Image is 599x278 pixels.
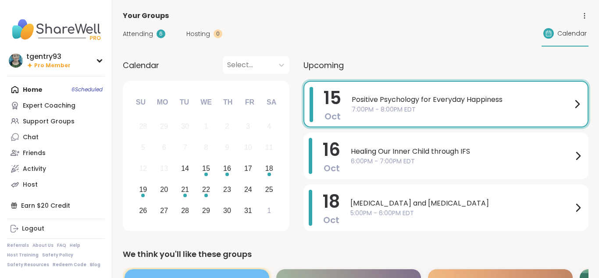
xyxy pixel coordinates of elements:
[132,116,279,221] div: month 2025-10
[139,205,147,217] div: 26
[23,133,39,142] div: Chat
[42,252,73,258] a: Safety Policy
[260,180,278,199] div: Choose Saturday, October 25th, 2025
[218,138,237,157] div: Not available Thursday, October 9th, 2025
[155,138,174,157] div: Not available Monday, October 6th, 2025
[186,29,210,39] span: Hosting
[160,162,168,174] div: 13
[181,205,189,217] div: 28
[123,29,153,39] span: Attending
[557,29,587,38] span: Calendar
[225,120,229,132] div: 2
[225,141,229,153] div: 9
[34,62,71,69] span: Pro Member
[324,86,341,110] span: 15
[218,201,237,220] div: Choose Thursday, October 30th, 2025
[7,198,105,213] div: Earn $20 Credit
[197,201,216,220] div: Choose Wednesday, October 29th, 2025
[162,141,166,153] div: 6
[239,117,257,136] div: Not available Friday, October 3rd, 2025
[204,120,208,132] div: 1
[218,93,238,112] div: Th
[155,159,174,178] div: Not available Monday, October 13th, 2025
[134,201,153,220] div: Choose Sunday, October 26th, 2025
[176,201,195,220] div: Choose Tuesday, October 28th, 2025
[267,205,271,217] div: 1
[155,201,174,220] div: Choose Monday, October 27th, 2025
[176,180,195,199] div: Choose Tuesday, October 21st, 2025
[223,205,231,217] div: 30
[53,262,86,268] a: Redeem Code
[176,117,195,136] div: Not available Tuesday, September 30th, 2025
[197,159,216,178] div: Choose Wednesday, October 15th, 2025
[139,120,147,132] div: 28
[260,138,278,157] div: Not available Saturday, October 11th, 2025
[23,117,75,126] div: Support Groups
[134,180,153,199] div: Choose Sunday, October 19th, 2025
[218,180,237,199] div: Choose Thursday, October 23rd, 2025
[265,141,273,153] div: 11
[183,141,187,153] div: 7
[324,110,341,123] span: Oct
[175,93,194,112] div: Tu
[351,157,573,166] span: 6:00PM - 7:00PM EDT
[160,184,168,195] div: 20
[260,159,278,178] div: Choose Saturday, October 18th, 2025
[239,180,257,199] div: Choose Friday, October 24th, 2025
[7,113,105,129] a: Support Groups
[324,162,340,174] span: Oct
[323,214,339,226] span: Oct
[202,162,210,174] div: 15
[134,138,153,157] div: Not available Sunday, October 5th, 2025
[303,59,344,71] span: Upcoming
[350,198,573,209] span: [MEDICAL_DATA] and [MEDICAL_DATA]
[244,184,252,195] div: 24
[181,184,189,195] div: 21
[123,11,169,21] span: Your Groups
[7,161,105,177] a: Activity
[239,159,257,178] div: Choose Friday, October 17th, 2025
[352,94,572,105] span: Positive Psychology for Everyday Happiness
[90,262,100,268] a: Blog
[181,120,189,132] div: 30
[244,141,252,153] div: 10
[7,221,105,237] a: Logout
[239,201,257,220] div: Choose Friday, October 31st, 2025
[176,138,195,157] div: Not available Tuesday, October 7th, 2025
[218,159,237,178] div: Choose Thursday, October 16th, 2025
[265,184,273,195] div: 25
[262,93,281,112] div: Sa
[155,180,174,199] div: Choose Monday, October 20th, 2025
[7,177,105,192] a: Host
[139,162,147,174] div: 12
[204,141,208,153] div: 8
[134,159,153,178] div: Not available Sunday, October 12th, 2025
[32,242,53,249] a: About Us
[139,184,147,195] div: 19
[202,205,210,217] div: 29
[214,29,222,38] div: 0
[7,262,49,268] a: Safety Resources
[197,180,216,199] div: Choose Wednesday, October 22nd, 2025
[202,184,210,195] div: 22
[123,248,588,260] div: We think you'll like these groups
[23,181,38,189] div: Host
[351,146,573,157] span: Healing Our Inner Child through IFS
[7,252,39,258] a: Host Training
[134,117,153,136] div: Not available Sunday, September 28th, 2025
[157,29,165,38] div: 6
[323,189,340,214] span: 18
[223,162,231,174] div: 16
[244,162,252,174] div: 17
[267,120,271,132] div: 4
[160,120,168,132] div: 29
[176,159,195,178] div: Choose Tuesday, October 14th, 2025
[223,184,231,195] div: 23
[7,242,29,249] a: Referrals
[197,138,216,157] div: Not available Wednesday, October 8th, 2025
[155,117,174,136] div: Not available Monday, September 29th, 2025
[260,201,278,220] div: Choose Saturday, November 1st, 2025
[7,14,105,45] img: ShareWell Nav Logo
[153,93,172,112] div: Mo
[26,52,71,61] div: tgentry93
